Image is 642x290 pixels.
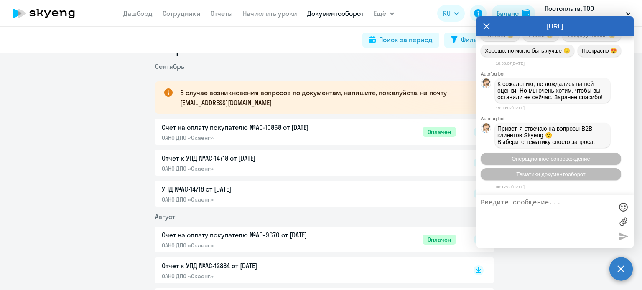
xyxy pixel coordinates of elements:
[162,196,337,203] p: ОАНО ДПО «Скаенг»
[211,9,233,18] a: Отчеты
[162,230,456,249] a: Счет на оплату покупателю №AC-9670 от [DATE]ОАНО ДПО «Скаенг»Оплачен
[162,153,337,163] p: Отчет к УПД №AC-14718 от [DATE]
[516,171,586,177] span: Тематики документооборот
[444,33,490,48] button: Фильтр
[162,272,337,280] p: ОАНО ДПО «Скаенг»
[485,48,570,54] span: Хорошо, но могло быть лучше 🙂
[155,62,184,71] span: Сентябрь
[162,122,456,141] a: Счет на оплату покупателю №AC-10868 от [DATE]ОАНО ДПО «Скаенг»Оплачен
[162,134,337,141] p: ОАНО ДПО «Скаенг»
[487,32,513,38] span: Ужасно 😖
[496,184,525,189] time: 08:17:39[DATE]
[497,81,603,101] span: К сожалению, не дождались вашей оценки. Но мы очень хотим, чтобы вы оставили ее сейчас. Заранее с...
[568,32,615,38] span: Посредственно 😑
[529,32,553,38] span: Плохо ☹️
[540,3,635,23] button: Постоплата, ТОО КОМПАНИЯ ФУДМАСТЕР-ТРЭЙД
[379,35,433,45] div: Поиск за период
[481,123,492,135] img: bot avatar
[481,78,492,91] img: bot avatar
[423,127,456,137] span: Оплачен
[123,9,153,18] a: Дашборд
[497,125,595,145] span: Привет, я отвечаю на вопросы B2B клиентов Skyeng 🙂 Выберите тематику своего запроса.
[497,8,519,18] div: Баланс
[522,9,530,18] img: balance
[492,5,535,22] button: Балансbalance
[162,184,456,203] a: УПД №AC-14718 от [DATE]ОАНО ДПО «Скаенг»
[481,71,634,76] div: Autofaq bot
[481,116,634,121] div: Autofaq bot
[545,3,622,23] p: Постоплата, ТОО КОМПАНИЯ ФУДМАСТЕР-ТРЭЙД
[162,261,456,280] a: Отчет к УПД №AC-12884 от [DATE]ОАНО ДПО «Скаенг»
[481,153,621,165] button: Операционное сопровождение
[162,230,337,240] p: Счет на оплату покупателю №AC-9670 от [DATE]
[162,165,337,172] p: ОАНО ДПО «Скаенг»
[162,184,337,194] p: УПД №AC-14718 от [DATE]
[374,5,395,22] button: Ещё
[423,235,456,245] span: Оплачен
[362,33,439,48] button: Поиск за период
[617,215,629,228] label: Лимит 10 файлов
[437,5,465,22] button: RU
[162,242,337,249] p: ОАНО ДПО «Скаенг»
[443,8,451,18] span: RU
[481,168,621,180] button: Тематики документооборот
[162,261,337,271] p: Отчет к УПД №AC-12884 от [DATE]
[163,9,201,18] a: Сотрудники
[496,106,525,110] time: 19:08:07[DATE]
[582,48,617,54] span: Прекрасно 😍
[512,156,590,162] span: Операционное сопровождение
[162,153,456,172] a: Отчет к УПД №AC-14718 от [DATE]ОАНО ДПО «Скаенг»
[307,9,364,18] a: Документооборот
[243,9,297,18] a: Начислить уроки
[496,61,525,66] time: 18:38:07[DATE]
[162,122,337,132] p: Счет на оплату покупателю №AC-10868 от [DATE]
[180,88,479,108] p: В случае возникновения вопросов по документам, напишите, пожалуйста, на почту [EMAIL_ADDRESS][DOM...
[481,45,574,57] button: Хорошо, но могло быть лучше 🙂
[374,8,386,18] span: Ещё
[578,45,621,57] button: Прекрасно 😍
[461,35,484,45] div: Фильтр
[155,212,175,221] span: Август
